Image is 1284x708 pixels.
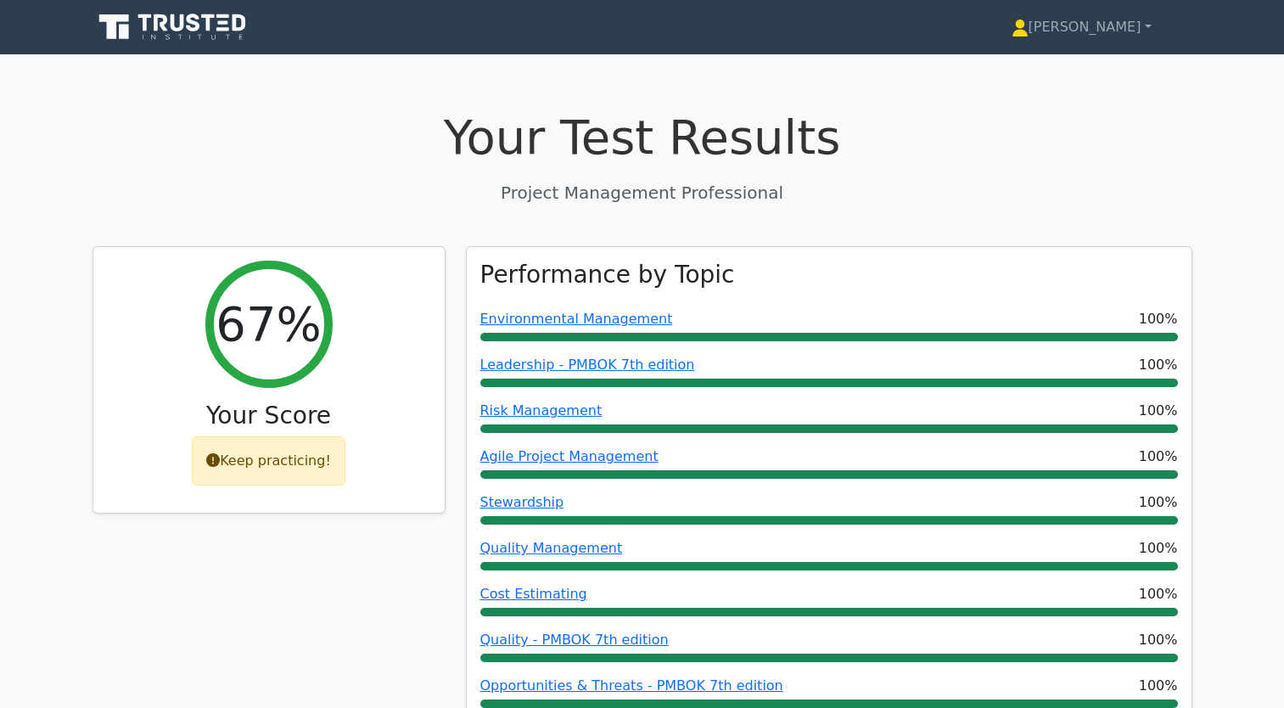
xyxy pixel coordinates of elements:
[93,180,1192,205] p: Project Management Professional
[480,402,603,419] a: Risk Management
[480,311,673,327] a: Environmental Management
[1139,630,1178,650] span: 100%
[1139,492,1178,513] span: 100%
[480,586,587,602] a: Cost Estimating
[93,109,1192,166] h1: Your Test Results
[480,448,659,464] a: Agile Project Management
[480,357,695,373] a: Leadership - PMBOK 7th edition
[216,295,321,352] h2: 67%
[1139,401,1178,421] span: 100%
[480,677,783,694] a: Opportunities & Threats - PMBOK 7th edition
[971,10,1192,44] a: [PERSON_NAME]
[1139,538,1178,559] span: 100%
[1139,676,1178,696] span: 100%
[480,261,735,289] h3: Performance by Topic
[1139,355,1178,375] span: 100%
[192,436,345,486] div: Keep practicing!
[1139,447,1178,467] span: 100%
[1139,584,1178,604] span: 100%
[480,494,564,510] a: Stewardship
[1139,309,1178,329] span: 100%
[107,402,431,430] h3: Your Score
[480,540,623,556] a: Quality Management
[480,632,669,648] a: Quality - PMBOK 7th edition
